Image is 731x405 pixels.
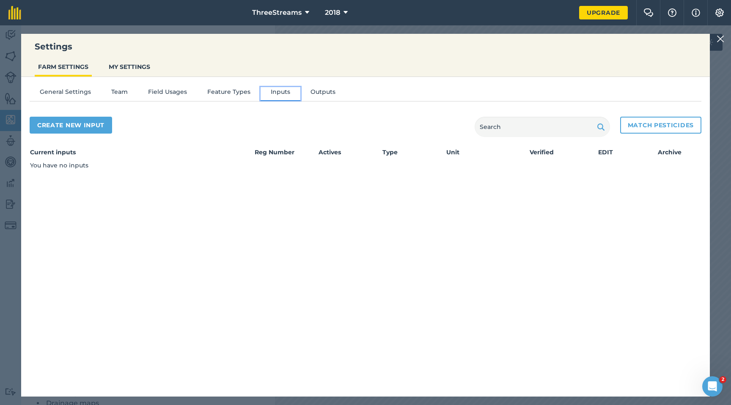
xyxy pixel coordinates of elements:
a: Upgrade [579,6,628,19]
button: General Settings [30,87,101,100]
img: A cog icon [715,8,725,17]
img: Two speech bubbles overlapping with the left bubble in the forefront [643,8,654,17]
img: svg+xml;base64,PHN2ZyB4bWxucz0iaHR0cDovL3d3dy53My5vcmcvMjAwMC9zdmciIHdpZHRoPSIxNyIgaGVpZ2h0PSIxNy... [692,8,700,18]
button: Field Usages [138,87,197,100]
th: EDIT [574,147,638,160]
button: FARM SETTINGS [35,59,92,75]
th: Archive [638,147,701,160]
button: Team [101,87,138,100]
button: Outputs [300,87,346,100]
span: ThreeStreams [252,8,302,18]
th: Verified [510,147,574,160]
th: Actives [318,147,382,160]
th: Reg Number [254,147,318,160]
td: You have no inputs [30,160,638,170]
button: Inputs [261,87,300,100]
img: fieldmargin Logo [8,6,21,19]
img: svg+xml;base64,PHN2ZyB4bWxucz0iaHR0cDovL3d3dy53My5vcmcvMjAwMC9zdmciIHdpZHRoPSIxOSIgaGVpZ2h0PSIyNC... [597,122,605,132]
img: svg+xml;base64,PHN2ZyB4bWxucz0iaHR0cDovL3d3dy53My5vcmcvMjAwMC9zdmciIHdpZHRoPSIyMiIgaGVpZ2h0PSIzMC... [717,34,724,44]
th: Type [382,147,446,160]
img: A question mark icon [667,8,677,17]
button: Create new input [30,117,112,134]
button: Feature Types [197,87,261,100]
button: Match pesticides [620,117,701,134]
h3: Settings [21,41,710,52]
th: Unit [446,147,510,160]
span: 2018 [325,8,340,18]
iframe: Intercom live chat [702,376,723,397]
span: 2 [720,376,726,383]
input: Search [475,117,610,137]
button: MY SETTINGS [105,59,154,75]
th: Current inputs [30,147,253,160]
